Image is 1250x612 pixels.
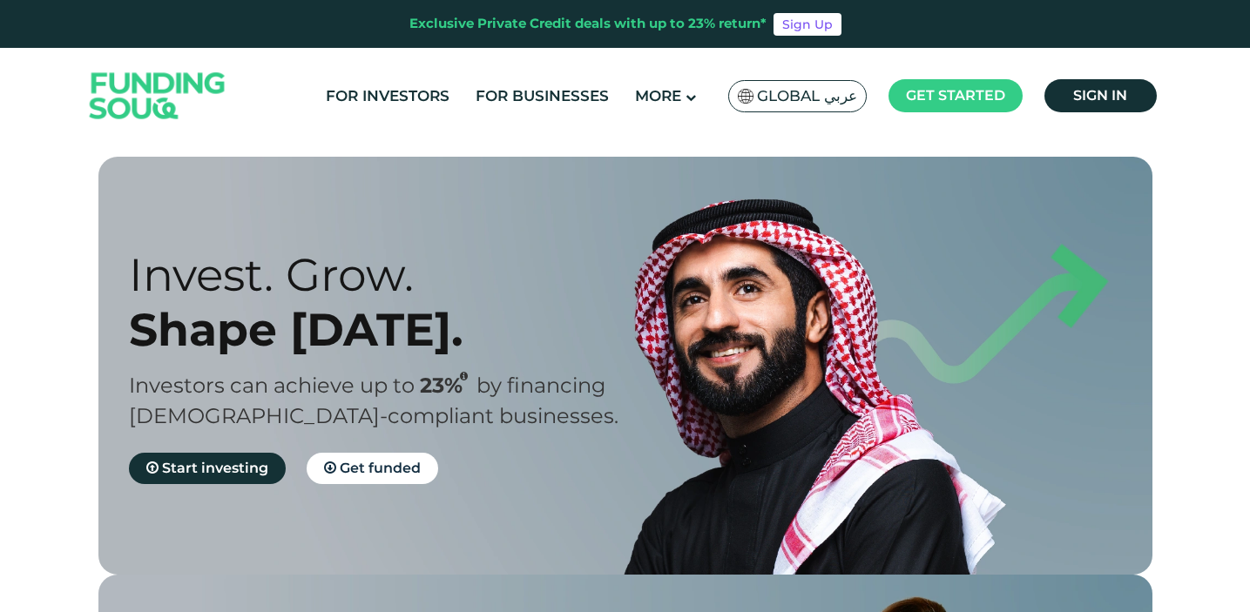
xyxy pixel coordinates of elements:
a: Sign in [1044,79,1157,112]
a: For Investors [321,82,454,111]
span: Investors can achieve up to [129,373,415,398]
span: Get started [906,87,1005,104]
span: More [635,87,681,104]
span: Sign in [1073,87,1127,104]
a: Start investing [129,453,286,484]
a: For Businesses [471,82,613,111]
a: Get funded [307,453,438,484]
div: Invest. Grow. [129,247,656,302]
span: Get funded [340,460,421,476]
span: Global عربي [757,86,857,106]
span: Start investing [162,460,268,476]
i: 23% IRR (expected) ~ 15% Net yield (expected) [460,372,468,381]
div: Exclusive Private Credit deals with up to 23% return* [409,14,767,34]
a: Sign Up [774,13,841,36]
img: Logo [72,52,243,140]
span: 23% [420,373,476,398]
div: Shape [DATE]. [129,302,656,357]
img: SA Flag [738,89,753,104]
